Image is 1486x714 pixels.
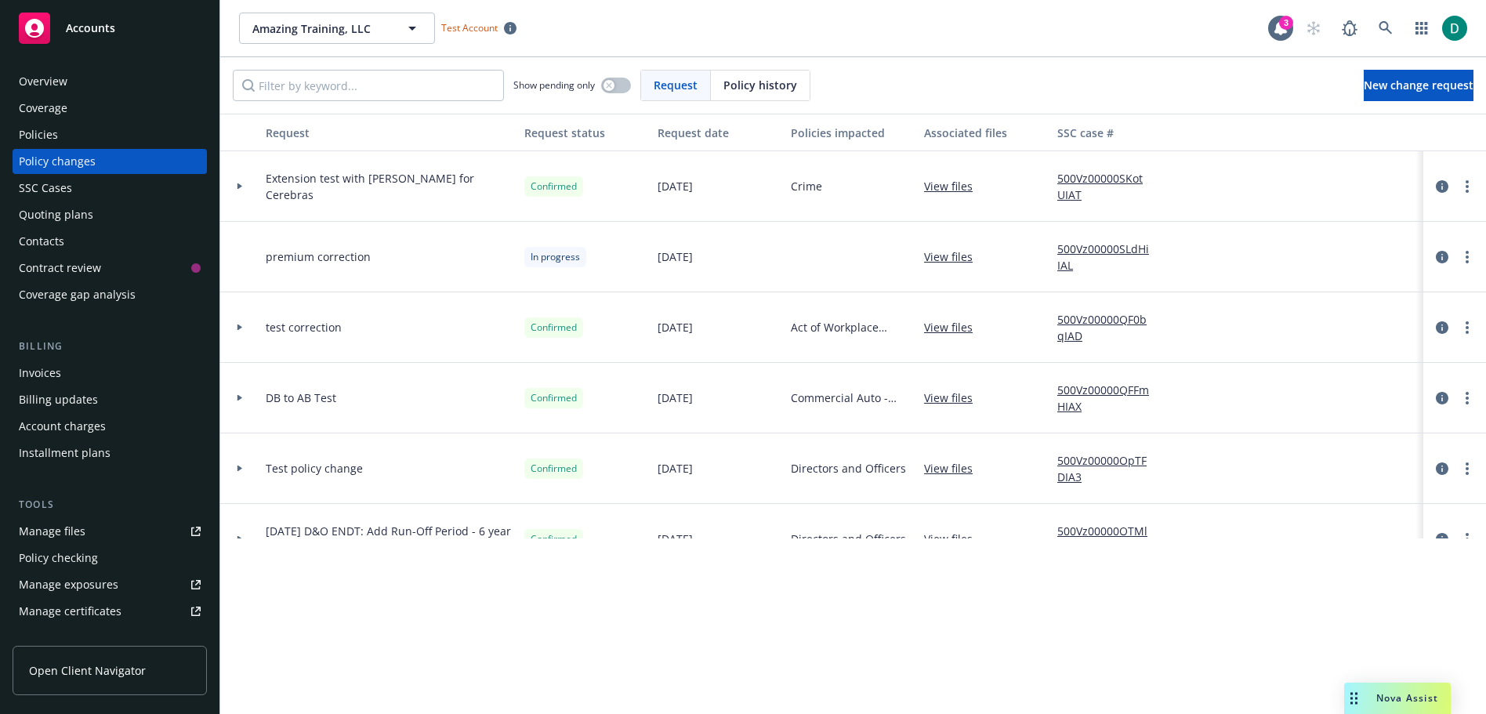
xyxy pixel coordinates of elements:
a: circleInformation [1433,318,1452,337]
button: Policies impacted [785,114,918,151]
div: SSC Cases [19,176,72,201]
a: Accounts [13,6,207,50]
a: 500Vz00000SKotUIAT [1057,170,1162,203]
span: Test policy change [266,460,363,477]
div: Toggle Row Expanded [220,433,259,504]
div: Policies impacted [791,125,912,141]
span: Confirmed [531,391,577,405]
a: View files [924,531,985,547]
span: Confirmed [531,532,577,546]
div: Contacts [19,229,64,254]
a: 500Vz00000QFFmHIAX [1057,382,1162,415]
button: Amazing Training, LLC [239,13,435,44]
div: Manage exposures [19,572,118,597]
span: In progress [531,250,580,264]
span: Confirmed [531,321,577,335]
a: New change request [1364,70,1473,101]
div: Coverage gap analysis [19,282,136,307]
button: Request status [518,114,651,151]
button: Request date [651,114,785,151]
span: Show pending only [513,78,595,92]
a: circleInformation [1433,459,1452,478]
div: Invoices [19,361,61,386]
span: Test Account [435,20,523,36]
span: [DATE] [658,460,693,477]
span: Policy history [723,77,797,93]
a: View files [924,390,985,406]
span: Confirmed [531,179,577,194]
div: Account charges [19,414,106,439]
div: SSC case # [1057,125,1162,141]
a: circleInformation [1433,530,1452,549]
span: Crime [791,178,822,194]
a: Manage certificates [13,599,207,624]
a: View files [924,178,985,194]
span: New change request [1364,78,1473,92]
div: Installment plans [19,440,111,466]
div: Request status [524,125,645,141]
a: Search [1370,13,1401,44]
a: 500Vz00000OpTFDIA3 [1057,452,1162,485]
a: 500Vz00000SLdHiIAL [1057,241,1162,274]
span: test correction [266,319,342,335]
a: circleInformation [1433,177,1452,196]
a: Policy changes [13,149,207,174]
div: 3 [1279,16,1293,30]
div: Manage certificates [19,599,121,624]
div: Policies [19,122,58,147]
a: View files [924,248,985,265]
span: [DATE] [658,248,693,265]
div: Toggle Row Expanded [220,151,259,222]
a: circleInformation [1433,389,1452,408]
span: Directors and Officers [791,460,906,477]
div: Policy checking [19,545,98,571]
a: Invoices [13,361,207,386]
a: 500Vz00000OTMlnIAH [1057,523,1162,556]
span: [DATE] [658,390,693,406]
div: Overview [19,69,67,94]
div: Coverage [19,96,67,121]
button: Associated files [918,114,1051,151]
a: Manage claims [13,625,207,651]
span: Directors and Officers [791,531,906,547]
div: Quoting plans [19,202,93,227]
div: Toggle Row Expanded [220,292,259,363]
button: Nova Assist [1344,683,1451,714]
button: SSC case # [1051,114,1169,151]
span: [DATE] [658,178,693,194]
a: View files [924,460,985,477]
div: Drag to move [1344,683,1364,714]
button: Request [259,114,518,151]
a: Billing updates [13,387,207,412]
span: Act of Workplace Violence / Stalking Threat [791,319,912,335]
a: View files [924,319,985,335]
input: Filter by keyword... [233,70,504,101]
span: Confirmed [531,462,577,476]
div: Billing updates [19,387,98,412]
a: more [1458,459,1477,478]
a: Overview [13,69,207,94]
a: more [1458,318,1477,337]
a: Account charges [13,414,207,439]
a: more [1458,530,1477,549]
a: Policy checking [13,545,207,571]
div: Billing [13,339,207,354]
span: [DATE] [658,319,693,335]
span: Accounts [66,22,115,34]
div: Toggle Row Expanded [220,222,259,292]
div: Policy changes [19,149,96,174]
span: Nova Assist [1376,691,1438,705]
div: Toggle Row Expanded [220,363,259,433]
a: Installment plans [13,440,207,466]
span: Commercial Auto - Excess Layer 01 [791,390,912,406]
a: more [1458,389,1477,408]
div: Associated files [924,125,1045,141]
span: [DATE] [658,531,693,547]
a: 500Vz00000QF0bqIAD [1057,311,1162,344]
a: Quoting plans [13,202,207,227]
div: Request date [658,125,778,141]
div: Tools [13,497,207,513]
a: Coverage gap analysis [13,282,207,307]
a: Report a Bug [1334,13,1365,44]
a: Contacts [13,229,207,254]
